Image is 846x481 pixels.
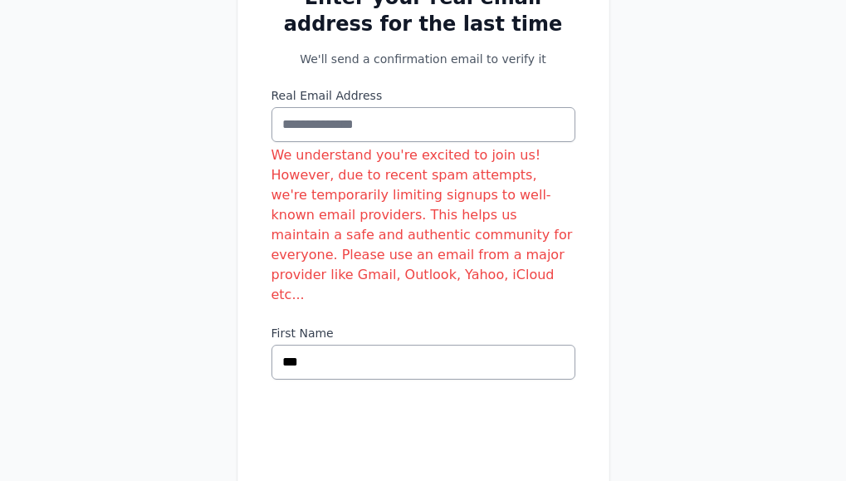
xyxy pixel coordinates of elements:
div: We understand you're excited to join us! However, due to recent spam attempts, we're temporarily ... [271,145,575,305]
iframe: reCAPTCHA [271,400,524,464]
label: Real Email Address [271,87,575,104]
p: We'll send a confirmation email to verify it [271,51,575,67]
label: First Name [271,325,575,341]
